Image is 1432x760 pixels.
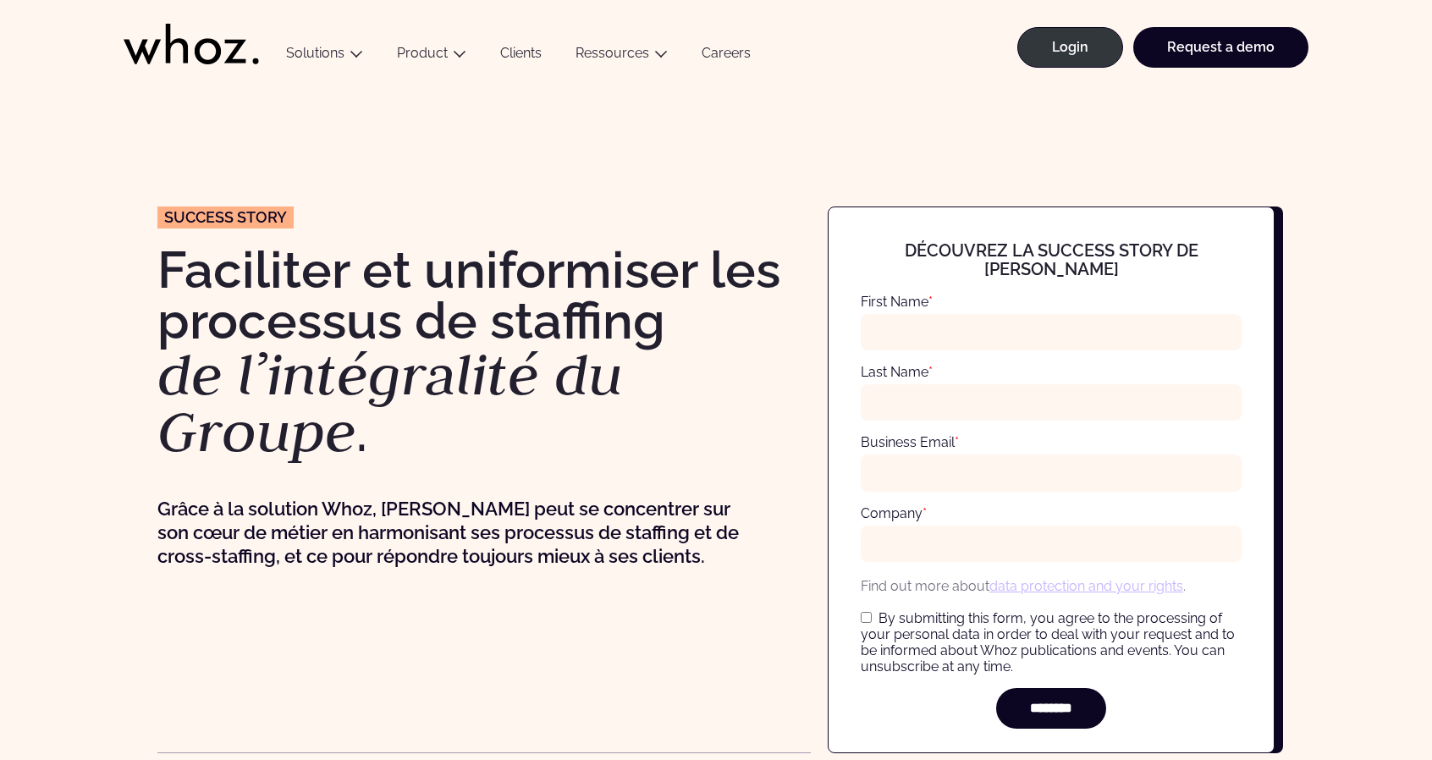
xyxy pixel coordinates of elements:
label: First Name [861,294,933,310]
button: Ressources [559,45,685,68]
input: By submitting this form, you agree to the processing of your personal data in order to deal with ... [861,612,872,623]
a: Careers [685,45,768,68]
a: Ressources [576,45,649,61]
a: Request a demo [1133,27,1308,68]
button: Solutions [269,45,380,68]
span: Success story [164,210,287,225]
label: Business Email [861,434,959,450]
a: Login [1017,27,1123,68]
a: Clients [483,45,559,68]
label: Company [861,505,927,521]
button: Product [380,45,483,68]
h2: Découvrez LA SUCCESS STORY DE [PERSON_NAME] [861,241,1242,278]
h1: Faciliter et uniformiser les processus de staffing . [157,245,811,460]
label: Last Name [861,364,933,380]
em: de l’intégralité du Groupe [157,337,623,469]
p: Grâce à la solution Whoz, [PERSON_NAME] peut se concentrer sur son cœur de métier en harmonisant ... [157,497,746,568]
span: By submitting this form, you agree to the processing of your personal data in order to deal with ... [861,610,1235,675]
a: Product [397,45,448,61]
a: data protection and your rights [989,578,1183,594]
p: Find out more about . [861,576,1242,597]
